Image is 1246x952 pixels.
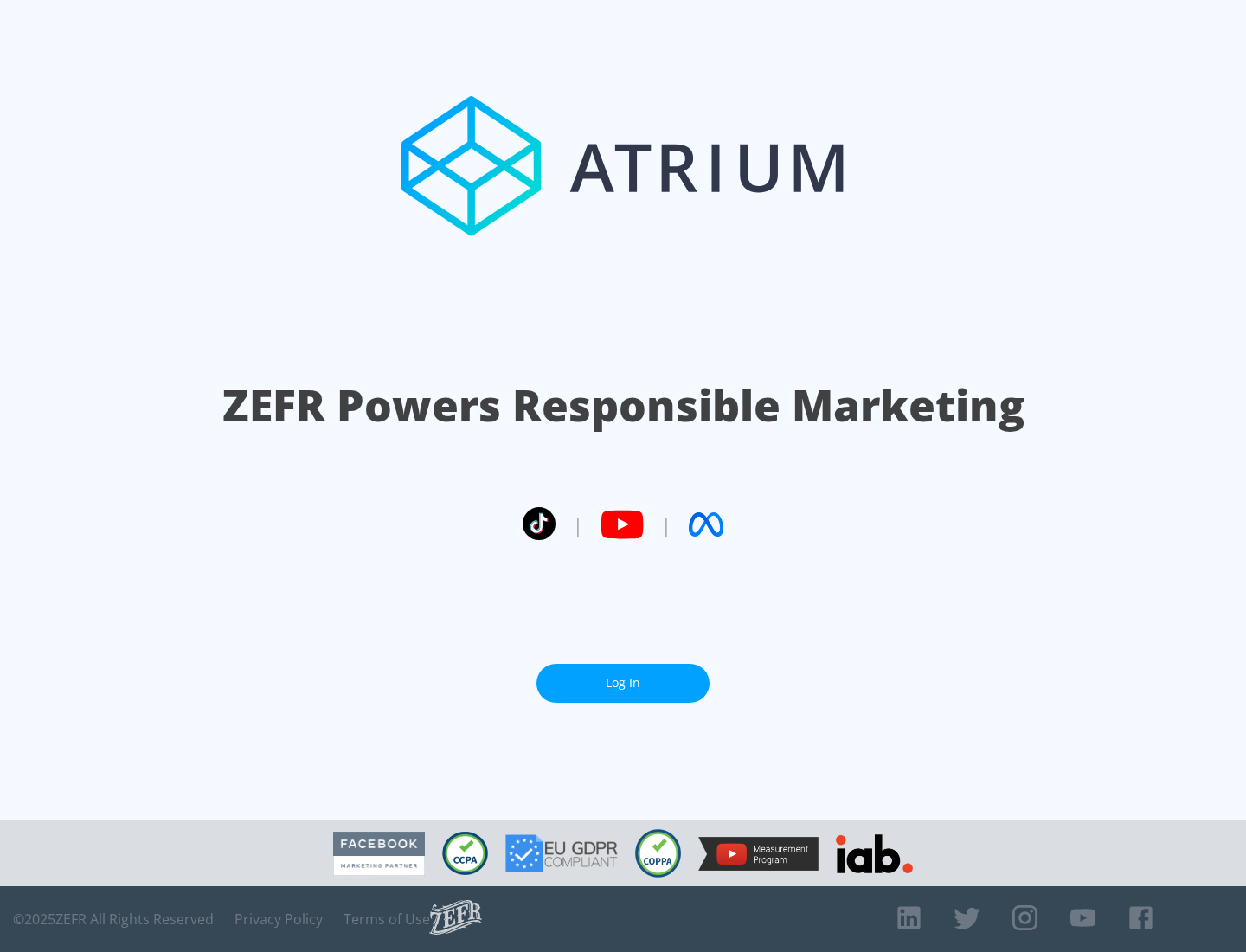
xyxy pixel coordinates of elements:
h1: ZEFR Powers Responsible Marketing [222,376,1024,435]
img: Facebook Marketing Partner [333,832,425,876]
a: Privacy Policy [234,910,323,928]
span: | [661,511,671,537]
a: Log In [536,664,710,703]
img: CCPA Compliant [442,832,488,875]
span: © 2025 ZEFR All Rights Reserved [13,910,214,928]
img: GDPR Compliant [505,834,618,872]
img: COPPA Compliant [635,829,681,878]
img: YouTube Measurement Program [698,837,819,871]
a: Terms of Use [344,910,430,928]
img: IAB [836,834,913,873]
span: | [573,511,583,537]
